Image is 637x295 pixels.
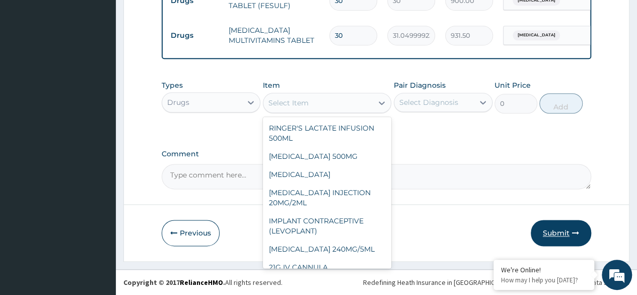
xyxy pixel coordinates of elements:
div: Minimize live chat window [165,5,189,29]
label: Types [162,81,183,90]
textarea: Type your message and hit 'Enter' [5,192,192,227]
div: Chat with us now [52,56,169,70]
div: [MEDICAL_DATA] 500MG [263,147,392,165]
button: Submit [531,220,591,246]
strong: Copyright © 2017 . [123,278,225,287]
img: d_794563401_company_1708531726252_794563401 [19,50,41,76]
label: Unit Price [494,80,531,90]
label: Item [263,80,280,90]
label: Comment [162,150,591,158]
td: [MEDICAL_DATA] MULTIVITAMINS TABLET [224,20,324,50]
div: [MEDICAL_DATA] 240MG/5ML [263,240,392,258]
button: Previous [162,220,220,246]
div: Drugs [167,97,189,107]
div: 21G IV CANNULA [263,258,392,276]
span: [MEDICAL_DATA] [513,30,560,40]
label: Pair Diagnosis [394,80,446,90]
footer: All rights reserved. [116,269,637,295]
div: Redefining Heath Insurance in [GEOGRAPHIC_DATA] using Telemedicine and Data Science! [363,277,629,287]
div: Select Diagnosis [399,97,458,107]
div: We're Online! [501,265,587,274]
p: How may I help you today? [501,276,587,284]
button: Add [539,93,582,113]
span: We're online! [58,85,139,187]
td: Drugs [166,26,224,45]
div: RINGER'S LACTATE INFUSION 500ML [263,119,392,147]
a: RelianceHMO [180,278,223,287]
div: Select Item [268,98,309,108]
div: IMPLANT CONTRACEPTIVE (LEVOPLANT) [263,212,392,240]
div: [MEDICAL_DATA] [263,165,392,184]
div: [MEDICAL_DATA] INJECTION 20MG/2ML [263,184,392,212]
